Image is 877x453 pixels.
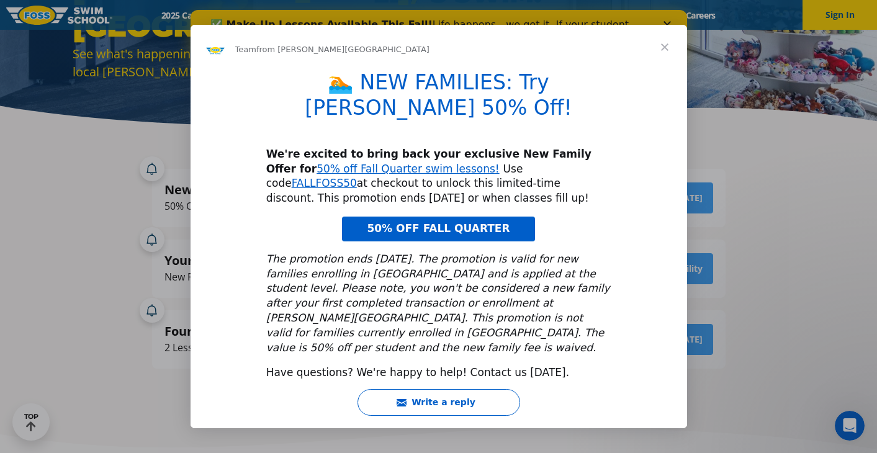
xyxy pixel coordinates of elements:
a: FALLFOSS50 [292,177,357,189]
div: Use code at checkout to unlock this limited-time discount. This promotion ends [DATE] or when cla... [266,147,611,206]
span: 50% OFF FALL QUARTER [367,222,510,235]
a: 50% OFF FALL QUARTER [342,217,534,241]
div: Life happens—we get it. If your student has to miss a lesson this Fall Quarter, you can reschedul... [20,9,457,58]
div: Have questions? We're happy to help! Contact us [DATE]. [266,366,611,380]
h1: 🏊 NEW FAMILIES: Try [PERSON_NAME] 50% Off! [266,70,611,128]
button: Write a reply [358,389,520,416]
b: We're excited to bring back your exclusive New Family Offer for [266,148,591,175]
img: Profile image for Team [205,40,225,60]
b: ✅ Make-Up Lessons Available This Fall! [20,9,242,20]
div: Close [473,11,485,19]
span: Close [642,25,687,70]
a: ! [495,163,500,175]
i: The promotion ends [DATE]. The promotion is valid for new families enrolling in [GEOGRAPHIC_DATA]... [266,253,610,354]
a: 50% off Fall Quarter swim lessons [317,163,495,175]
span: from [PERSON_NAME][GEOGRAPHIC_DATA] [256,45,430,54]
span: Team [235,45,256,54]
